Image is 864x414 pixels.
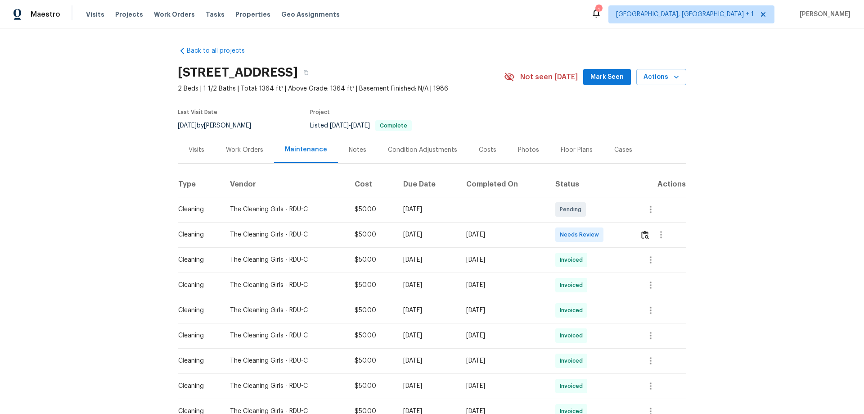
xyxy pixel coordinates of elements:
div: The Cleaning Girls - RDU-C [230,306,340,315]
button: Review Icon [640,224,650,246]
span: Last Visit Date [178,109,217,115]
div: [DATE] [466,306,541,315]
div: $50.00 [355,306,389,315]
div: $50.00 [355,255,389,264]
div: Cases [614,146,632,155]
th: Actions [633,172,686,197]
span: Invoiced [560,281,586,290]
div: [DATE] [466,382,541,391]
th: Vendor [223,172,347,197]
span: Invoiced [560,255,586,264]
div: [DATE] [466,356,541,365]
div: [DATE] [466,255,541,264]
span: Not seen [DATE] [520,73,578,82]
span: Work Orders [154,10,195,19]
span: 2 Beds | 1 1/2 Baths | Total: 1364 ft² | Above Grade: 1364 ft² | Basement Finished: N/A | 1986 [178,84,504,93]
div: Work Orders [226,146,263,155]
th: Type [178,172,223,197]
div: $50.00 [355,331,389,340]
span: [GEOGRAPHIC_DATA], [GEOGRAPHIC_DATA] + 1 [616,10,754,19]
div: $50.00 [355,205,389,214]
div: [DATE] [403,281,452,290]
button: Actions [636,69,686,86]
div: Photos [518,146,539,155]
div: The Cleaning Girls - RDU-C [230,205,340,214]
div: Cleaning [178,281,216,290]
div: The Cleaning Girls - RDU-C [230,356,340,365]
a: Back to all projects [178,46,264,55]
span: Visits [86,10,104,19]
div: [DATE] [466,281,541,290]
button: Copy Address [298,64,314,81]
div: [DATE] [403,255,452,264]
div: Cleaning [178,230,216,239]
span: [PERSON_NAME] [796,10,850,19]
div: The Cleaning Girls - RDU-C [230,331,340,340]
div: The Cleaning Girls - RDU-C [230,230,340,239]
div: Visits [189,146,204,155]
span: Tasks [206,11,225,18]
span: [DATE] [351,123,370,129]
span: Listed [310,123,412,129]
div: The Cleaning Girls - RDU-C [230,255,340,264]
div: Cleaning [178,331,216,340]
span: - [330,123,370,129]
div: Cleaning [178,306,216,315]
div: 1 [595,5,602,14]
th: Completed On [459,172,548,197]
div: [DATE] [403,331,452,340]
div: $50.00 [355,281,389,290]
span: Invoiced [560,356,586,365]
div: [DATE] [403,382,452,391]
span: Invoiced [560,306,586,315]
div: Cleaning [178,205,216,214]
div: Floor Plans [561,146,593,155]
div: Maintenance [285,145,327,154]
th: Cost [347,172,396,197]
div: [DATE] [466,230,541,239]
div: [DATE] [403,306,452,315]
span: Pending [560,205,585,214]
div: [DATE] [403,205,452,214]
div: The Cleaning Girls - RDU-C [230,281,340,290]
span: [DATE] [330,123,349,129]
div: [DATE] [466,331,541,340]
span: Maestro [31,10,60,19]
div: [DATE] [403,356,452,365]
span: Projects [115,10,143,19]
span: Project [310,109,330,115]
span: Actions [643,72,679,83]
span: Complete [376,123,411,128]
span: Invoiced [560,382,586,391]
div: $50.00 [355,382,389,391]
h2: [STREET_ADDRESS] [178,68,298,77]
div: Cleaning [178,382,216,391]
div: Cleaning [178,255,216,264]
div: The Cleaning Girls - RDU-C [230,382,340,391]
img: Review Icon [641,231,649,239]
span: Geo Assignments [281,10,340,19]
th: Status [548,172,633,197]
div: $50.00 [355,230,389,239]
span: Properties [235,10,270,19]
div: Notes [349,146,366,155]
div: by [PERSON_NAME] [178,120,262,131]
div: $50.00 [355,356,389,365]
span: Invoiced [560,331,586,340]
div: [DATE] [403,230,452,239]
span: Mark Seen [590,72,624,83]
div: Condition Adjustments [388,146,457,155]
div: Cleaning [178,356,216,365]
div: Costs [479,146,496,155]
th: Due Date [396,172,459,197]
span: [DATE] [178,123,197,129]
button: Mark Seen [583,69,631,86]
span: Needs Review [560,230,603,239]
